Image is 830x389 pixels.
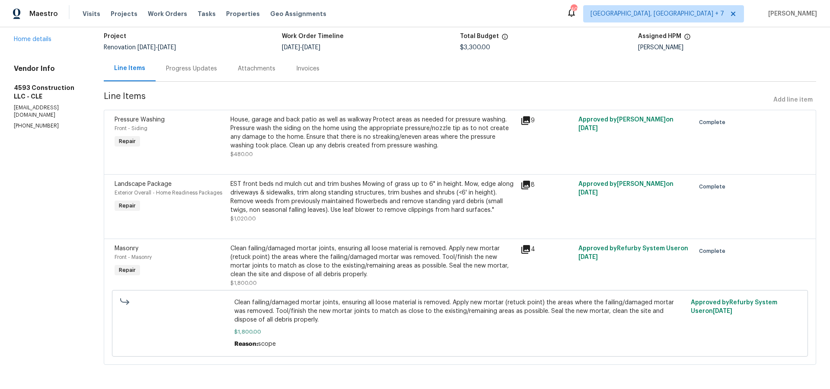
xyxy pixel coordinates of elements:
[699,247,729,255] span: Complete
[296,64,319,73] div: Invoices
[230,180,515,214] div: EST front beds nd mulch cut and trim bushes Mowing of grass up to 6" in height. Mow, edge along d...
[29,10,58,18] span: Maestro
[699,182,729,191] span: Complete
[230,216,256,221] span: $1,020.00
[460,45,490,51] span: $3,300.00
[14,83,83,101] h5: 4593 Construction LLC - CLE
[137,45,176,51] span: -
[230,244,515,279] div: Clean failing/damaged mortar joints, ensuring all loose material is removed. Apply new mortar (re...
[115,137,139,146] span: Repair
[234,341,258,347] span: Reason:
[765,10,817,18] span: [PERSON_NAME]
[578,254,598,260] span: [DATE]
[578,125,598,131] span: [DATE]
[520,115,573,126] div: 9
[115,117,165,123] span: Pressure Washing
[111,10,137,18] span: Projects
[115,201,139,210] span: Repair
[258,341,276,347] span: scope
[115,190,222,195] span: Exterior Overall - Home Readiness Packages
[158,45,176,51] span: [DATE]
[115,266,139,274] span: Repair
[460,33,499,39] h5: Total Budget
[104,45,176,51] span: Renovation
[115,246,138,252] span: Masonry
[148,10,187,18] span: Work Orders
[270,10,326,18] span: Geo Assignments
[578,190,598,196] span: [DATE]
[104,92,770,108] span: Line Items
[226,10,260,18] span: Properties
[14,64,83,73] h4: Vendor Info
[115,255,152,260] span: Front - Masonry
[137,45,156,51] span: [DATE]
[282,45,300,51] span: [DATE]
[230,152,253,157] span: $480.00
[638,45,816,51] div: [PERSON_NAME]
[578,181,674,196] span: Approved by [PERSON_NAME] on
[234,298,686,324] span: Clean failing/damaged mortar joints, ensuring all loose material is removed. Apply new mortar (re...
[83,10,100,18] span: Visits
[684,33,691,45] span: The hpm assigned to this work order.
[638,33,681,39] h5: Assigned HPM
[302,45,320,51] span: [DATE]
[282,45,320,51] span: -
[713,308,732,314] span: [DATE]
[230,281,257,286] span: $1,800.00
[14,104,83,119] p: [EMAIL_ADDRESS][DOMAIN_NAME]
[14,122,83,130] p: [PHONE_NUMBER]
[578,246,688,260] span: Approved by Refurby System User on
[104,33,126,39] h5: Project
[282,33,344,39] h5: Work Order Timeline
[198,11,216,17] span: Tasks
[114,64,145,73] div: Line Items
[520,244,573,255] div: 4
[571,5,577,14] div: 40
[166,64,217,73] div: Progress Updates
[699,118,729,127] span: Complete
[238,64,275,73] div: Attachments
[115,181,172,187] span: Landscape Package
[578,117,674,131] span: Approved by [PERSON_NAME] on
[520,180,573,190] div: 8
[591,10,724,18] span: [GEOGRAPHIC_DATA], [GEOGRAPHIC_DATA] + 7
[234,328,686,336] span: $1,800.00
[501,33,508,45] span: The total cost of line items that have been proposed by Opendoor. This sum includes line items th...
[14,36,51,42] a: Home details
[230,115,515,150] div: House, garage and back patio as well as walkway Protect areas as needed for pressure washing. Pre...
[691,300,777,314] span: Approved by Refurby System User on
[115,126,147,131] span: Front - Siding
